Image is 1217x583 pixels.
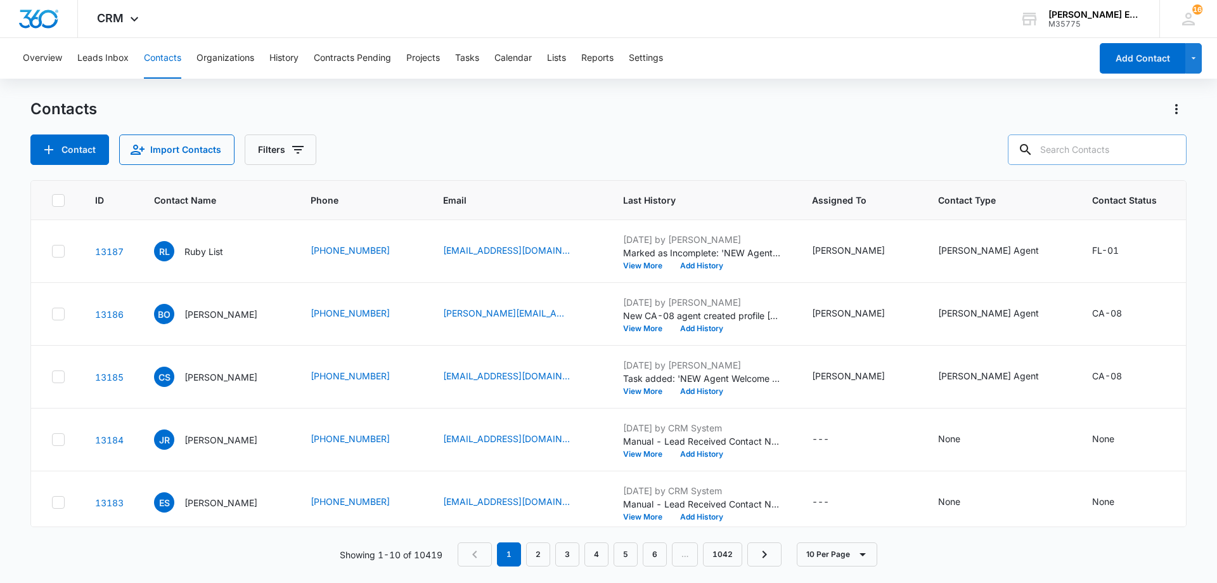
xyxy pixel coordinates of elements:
span: Contact Status [1092,193,1157,207]
div: CA-08 [1092,306,1122,320]
p: [DATE] by [PERSON_NAME] [623,296,782,309]
button: Contacts [144,38,181,79]
p: [PERSON_NAME] [184,433,257,447]
span: Contact Name [154,193,262,207]
p: [DATE] by [PERSON_NAME] [623,358,782,372]
div: Contact Status - None - Select to Edit Field [1092,432,1137,447]
button: Add History [671,262,732,270]
button: Add History [671,388,732,395]
div: --- [812,495,829,510]
a: Navigate to contact details page for Jacqueline Robinson [95,435,124,445]
button: Calendar [494,38,532,79]
a: [EMAIL_ADDRESS][DOMAIN_NAME] [443,369,570,383]
p: Showing 1-10 of 10419 [340,548,442,561]
a: [PERSON_NAME][EMAIL_ADDRESS][DOMAIN_NAME] [443,306,570,320]
div: Contact Name - Chloe Schmid - Select to Edit Field [154,367,280,387]
button: View More [623,262,671,270]
button: Add History [671,450,732,458]
button: Filters [245,134,316,165]
div: account name [1048,10,1141,20]
div: Contact Name - Bruce Owen - Select to Edit Field [154,304,280,324]
div: None [1092,432,1114,445]
button: Add History [671,513,732,521]
p: Marked as Incomplete: 'NEW Agent Welcome Call (Broker)' ([DATE]). [623,246,782,259]
span: Last History [623,193,763,207]
button: Actions [1166,99,1187,119]
div: [PERSON_NAME] Agent [938,369,1039,383]
a: [EMAIL_ADDRESS][DOMAIN_NAME] [443,495,570,508]
h1: Contacts [30,100,97,119]
p: Ruby List [184,245,223,258]
div: Contact Type - None - Select to Edit Field [938,432,983,447]
a: Navigate to contact details page for Elizabeth Santos [95,497,124,508]
button: Settings [629,38,663,79]
div: Contact Status - CA-08 - Select to Edit Field [1092,306,1145,322]
a: [PHONE_NUMBER] [311,306,390,320]
button: View More [623,388,671,395]
span: RL [154,241,174,261]
div: [PERSON_NAME] [812,369,885,383]
a: [PHONE_NUMBER] [311,495,390,508]
div: [PERSON_NAME] [812,244,885,257]
span: BO [154,304,174,324]
div: Phone - +1 (808) 225-9404 - Select to Edit Field [311,495,413,510]
a: Page 4 [584,542,608,567]
span: Email [443,193,574,207]
button: Import Contacts [119,134,235,165]
a: [PHONE_NUMBER] [311,369,390,383]
div: Contact Status - None - Select to Edit Field [1092,495,1137,510]
div: Email - bruce@balloonre.com - Select to Edit Field [443,306,593,322]
input: Search Contacts [1008,134,1187,165]
div: Phone - (951) 834-3499 - Select to Edit Field [311,306,413,322]
a: [EMAIL_ADDRESS][DOMAIN_NAME] [443,244,570,257]
button: Tasks [455,38,479,79]
a: [PHONE_NUMBER] [311,432,390,445]
div: Contact Status - CA-08 - Select to Edit Field [1092,369,1145,384]
button: Leads Inbox [77,38,129,79]
div: None [1092,495,1114,508]
div: CA-08 [1092,369,1122,383]
div: None [938,495,960,508]
div: FL-01 [1092,244,1119,257]
button: 10 Per Page [797,542,877,567]
span: ES [154,492,174,513]
div: Assigned To - Michelle Beeson - Select to Edit Field [812,306,908,322]
a: [PHONE_NUMBER] [311,244,390,257]
span: CS [154,367,174,387]
button: Add History [671,325,732,332]
button: Reports [581,38,614,79]
div: Email - Vrghawaii@gmail.com - Select to Edit Field [443,495,593,510]
div: Assigned To - - Select to Edit Field [812,495,852,510]
a: Page 3 [555,542,579,567]
a: Next Page [747,542,782,567]
div: Contact Status - FL-01 - Select to Edit Field [1092,244,1142,259]
button: View More [623,513,671,521]
div: Email - rubylist59@gmail.com - Select to Edit Field [443,244,593,259]
span: ID [95,193,105,207]
div: Contact Name - Jacqueline Robinson - Select to Edit Field [154,429,280,450]
a: Page 1042 [703,542,742,567]
a: Navigate to contact details page for Bruce Owen [95,309,124,320]
p: [DATE] by [PERSON_NAME] [623,233,782,246]
button: Add Contact [1100,43,1185,74]
a: Page 5 [614,542,638,567]
span: Assigned To [812,193,889,207]
a: Page 6 [643,542,667,567]
button: Lists [547,38,566,79]
p: [DATE] by CRM System [623,484,782,497]
div: --- [812,432,829,447]
a: Navigate to contact details page for Ruby List [95,246,124,257]
div: [PERSON_NAME] Agent [938,306,1039,320]
div: None [938,432,960,445]
p: [DATE] by CRM System [623,421,782,435]
div: notifications count [1192,4,1202,15]
span: 16 [1192,4,1202,15]
span: JR [154,429,174,450]
div: Contact Type - Allison James Agent - Select to Edit Field [938,306,1062,322]
button: Add Contact [30,134,109,165]
button: Projects [406,38,440,79]
div: Phone - +1 (707) 657-8811 - Select to Edit Field [311,432,413,447]
nav: Pagination [458,542,782,567]
button: History [269,38,299,79]
button: Organizations [196,38,254,79]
